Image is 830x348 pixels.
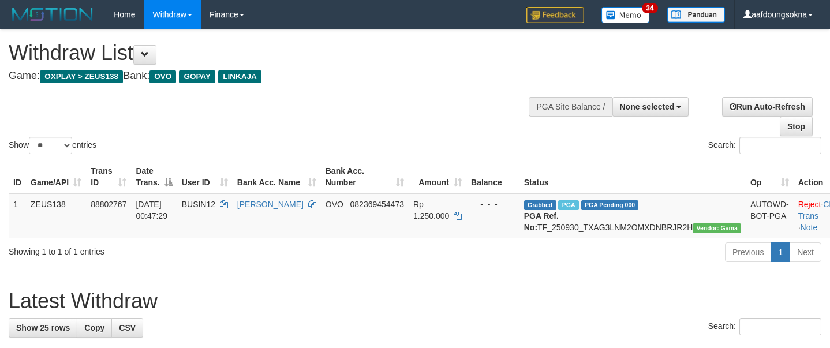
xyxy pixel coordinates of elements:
span: 88802767 [91,200,126,209]
a: CSV [111,318,143,338]
span: CSV [119,323,136,332]
span: GOPAY [179,70,215,83]
h1: Latest Withdraw [9,290,821,313]
td: TF_250930_TXAG3LNM2OMXDNBRJR2H [519,193,746,238]
th: User ID: activate to sort column ascending [177,160,233,193]
span: Vendor URL: https://trx31.1velocity.biz [693,223,741,233]
span: BUSIN12 [182,200,215,209]
a: Copy [77,318,112,338]
select: Showentries [29,137,72,154]
th: Bank Acc. Number: activate to sort column ascending [321,160,409,193]
a: Stop [780,117,813,136]
span: Grabbed [524,200,556,210]
th: Status [519,160,746,193]
th: Balance [466,160,519,193]
td: ZEUS138 [26,193,86,238]
img: Feedback.jpg [526,7,584,23]
a: Run Auto-Refresh [722,97,813,117]
th: Game/API: activate to sort column ascending [26,160,86,193]
a: Previous [725,242,771,262]
a: Show 25 rows [9,318,77,338]
th: ID [9,160,26,193]
div: Showing 1 to 1 of 1 entries [9,241,337,257]
label: Search: [708,137,821,154]
span: Rp 1.250.000 [413,200,449,220]
td: AUTOWD-BOT-PGA [746,193,794,238]
span: Copy [84,323,104,332]
a: [PERSON_NAME] [237,200,304,209]
h4: Game: Bank: [9,70,542,82]
label: Show entries [9,137,96,154]
span: PGA Pending [581,200,639,210]
span: Marked by aafsreyleap [558,200,578,210]
input: Search: [739,137,821,154]
b: PGA Ref. No: [524,211,559,232]
img: Button%20Memo.svg [601,7,650,23]
span: OXPLAY > ZEUS138 [40,70,123,83]
span: Show 25 rows [16,323,70,332]
a: Reject [798,200,821,209]
span: Copy 082369454473 to clipboard [350,200,404,209]
span: OVO [149,70,176,83]
th: Trans ID: activate to sort column ascending [86,160,131,193]
span: None selected [620,102,675,111]
label: Search: [708,318,821,335]
span: OVO [326,200,343,209]
button: None selected [612,97,689,117]
h1: Withdraw List [9,42,542,65]
img: MOTION_logo.png [9,6,96,23]
a: Next [790,242,821,262]
span: LINKAJA [218,70,261,83]
input: Search: [739,318,821,335]
th: Date Trans.: activate to sort column descending [131,160,177,193]
a: Note [801,223,818,232]
td: 1 [9,193,26,238]
th: Op: activate to sort column ascending [746,160,794,193]
img: panduan.png [667,7,725,23]
span: [DATE] 00:47:29 [136,200,167,220]
div: PGA Site Balance / [529,97,612,117]
span: 34 [642,3,657,13]
th: Amount: activate to sort column ascending [409,160,466,193]
th: Bank Acc. Name: activate to sort column ascending [233,160,321,193]
a: 1 [771,242,790,262]
div: - - - [471,199,515,210]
